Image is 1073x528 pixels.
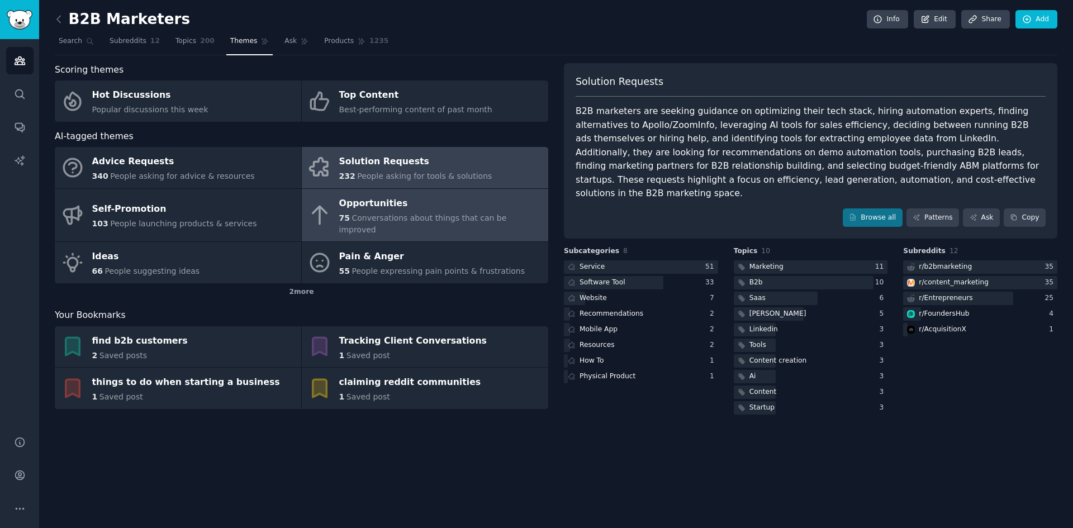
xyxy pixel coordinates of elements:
div: 4 [1049,309,1057,319]
span: 1 [339,392,345,401]
a: Browse all [843,208,903,227]
a: Topics200 [172,32,219,55]
a: Solution Requests232People asking for tools & solutions [302,147,548,188]
a: Themes [226,32,273,55]
a: Subreddits12 [106,32,164,55]
a: Share [961,10,1009,29]
div: 33 [705,278,718,288]
div: 3 [880,387,888,397]
div: 25 [1044,293,1057,303]
span: Saved post [346,392,390,401]
div: 3 [880,403,888,413]
a: Edit [914,10,956,29]
a: Self-Promotion103People launching products & services [55,189,301,242]
div: 51 [705,262,718,272]
a: B2b10 [734,276,888,290]
a: Saas6 [734,292,888,306]
a: content_marketingr/content_marketing35 [903,276,1057,290]
a: Resources2 [564,339,718,353]
div: 3 [880,340,888,350]
span: 12 [949,247,958,255]
div: Tools [749,340,766,350]
div: Content [749,387,777,397]
a: Mobile App2 [564,323,718,337]
a: Search [55,32,98,55]
span: 55 [339,267,350,275]
div: Physical Product [580,372,635,382]
span: Topics [734,246,758,256]
div: 2 [710,309,718,319]
div: Service [580,262,605,272]
span: Subreddits [903,246,946,256]
div: Saas [749,293,766,303]
a: Info [867,10,908,29]
span: Search [59,36,82,46]
a: Ideas66People suggesting ideas [55,242,301,283]
span: 12 [150,36,160,46]
span: Saved posts [99,351,147,360]
a: AcquisitionXr/AcquisitionX1 [903,323,1057,337]
span: Subcategories [564,246,619,256]
span: 340 [92,172,108,180]
img: FoundersHub [907,310,915,318]
div: 3 [880,372,888,382]
div: 5 [880,309,888,319]
a: FoundersHubr/FoundersHub4 [903,307,1057,321]
span: People asking for tools & solutions [357,172,492,180]
a: Pain & Anger55People expressing pain points & frustrations [302,242,548,283]
a: r/b2bmarketing35 [903,260,1057,274]
span: People suggesting ideas [105,267,200,275]
span: People expressing pain points & frustrations [352,267,525,275]
a: Tracking Client Conversations1Saved post [302,326,548,368]
a: Tools3 [734,339,888,353]
div: r/ b2bmarketing [919,262,972,272]
span: Themes [230,36,258,46]
a: Add [1015,10,1057,29]
a: Marketing11 [734,260,888,274]
div: r/ content_marketing [919,278,989,288]
a: [PERSON_NAME]5 [734,307,888,321]
a: Software Tool33 [564,276,718,290]
a: Linkedin3 [734,323,888,337]
span: 1235 [369,36,388,46]
span: Scoring themes [55,63,124,77]
span: Your Bookmarks [55,308,126,322]
a: Content3 [734,386,888,399]
div: 35 [1044,262,1057,272]
div: Software Tool [580,278,625,288]
div: 2 [710,340,718,350]
span: 1 [339,351,345,360]
div: r/ FoundersHub [919,309,969,319]
span: Best-performing content of past month [339,105,492,114]
a: Opportunities75Conversations about things that can be improved [302,189,548,242]
div: Self-Promotion [92,201,257,218]
h2: B2B Marketers [55,11,190,28]
div: 7 [710,293,718,303]
span: 75 [339,213,350,222]
div: Mobile App [580,325,618,335]
a: Website7 [564,292,718,306]
div: 11 [875,262,888,272]
div: Ai [749,372,756,382]
a: Top ContentBest-performing content of past month [302,80,548,122]
div: Solution Requests [339,153,492,171]
a: Ask [281,32,312,55]
span: AI-tagged themes [55,130,134,144]
a: find b2b customers2Saved posts [55,326,301,368]
div: Hot Discussions [92,87,208,104]
div: 2 [710,325,718,335]
span: Solution Requests [576,75,663,89]
div: Marketing [749,262,784,272]
div: 1 [710,356,718,366]
div: 3 [880,325,888,335]
a: Ai3 [734,370,888,384]
div: Website [580,293,607,303]
div: 2 more [55,283,548,301]
a: Patterns [906,208,959,227]
div: claiming reddit communities [339,374,481,392]
img: content_marketing [907,279,915,287]
div: Startup [749,403,775,413]
div: Opportunities [339,194,543,212]
img: GummySearch logo [7,10,32,30]
a: Content creation3 [734,354,888,368]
